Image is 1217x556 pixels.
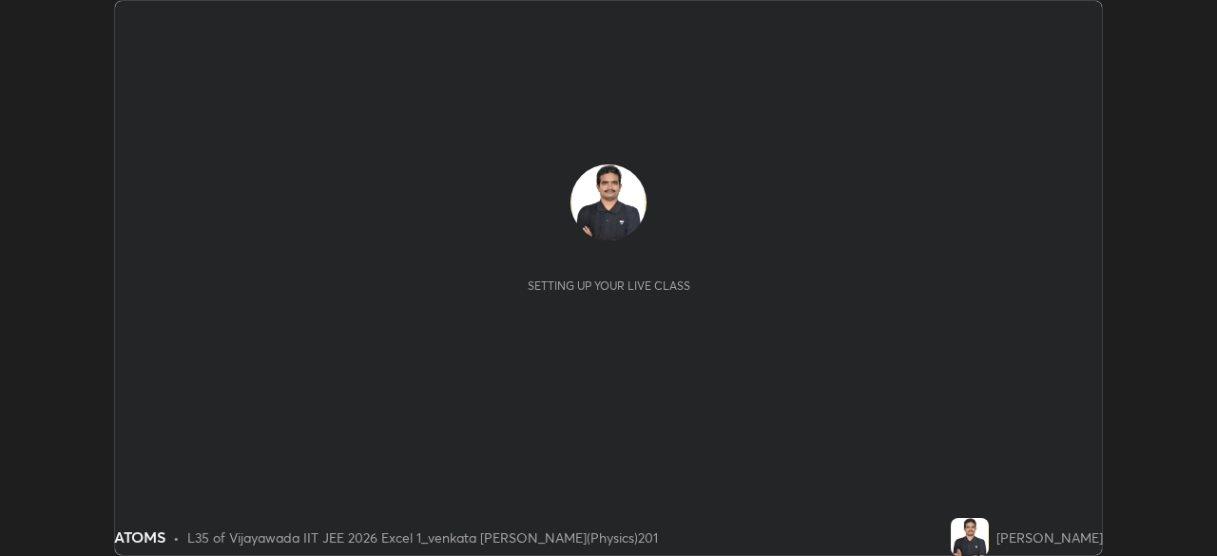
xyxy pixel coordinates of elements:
[528,278,690,293] div: Setting up your live class
[570,164,647,240] img: 7cf467343a4d49629c73f8aa1f9e36e2.jpg
[187,527,658,547] div: L35 of Vijayawada IIT JEE 2026 Excel 1_venkata [PERSON_NAME](Physics)201
[996,527,1103,547] div: [PERSON_NAME]
[114,526,165,548] div: ATOMS
[173,527,180,547] div: •
[951,518,989,556] img: 7cf467343a4d49629c73f8aa1f9e36e2.jpg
